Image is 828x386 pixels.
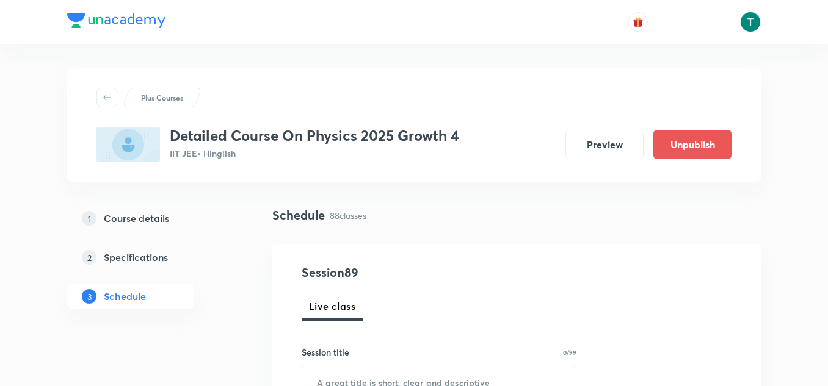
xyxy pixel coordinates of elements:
[67,13,165,28] img: Company Logo
[82,211,96,226] p: 1
[653,130,732,159] button: Unpublish
[302,263,525,282] h4: Session 89
[82,289,96,304] p: 3
[563,349,576,356] p: 0/99
[170,127,459,145] h3: Detailed Course On Physics 2025 Growth 4
[67,206,233,231] a: 1Course details
[104,250,168,265] h5: Specifications
[565,130,644,159] button: Preview
[104,211,169,226] h5: Course details
[302,346,349,359] h6: Session title
[272,206,325,224] h4: Schedule
[170,147,459,160] p: IIT JEE • Hinglish
[330,209,366,222] p: 88 classes
[82,250,96,265] p: 2
[104,289,146,304] h5: Schedule
[628,12,648,32] button: avatar
[141,92,183,103] p: Plus Courses
[67,13,165,31] a: Company Logo
[96,127,160,162] img: C25AA2D9-9D8D-4576-AAE6-CD2FCA59C952_plus.png
[309,299,355,313] span: Live class
[740,12,761,32] img: Tajvendra Singh
[67,245,233,270] a: 2Specifications
[633,16,644,27] img: avatar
